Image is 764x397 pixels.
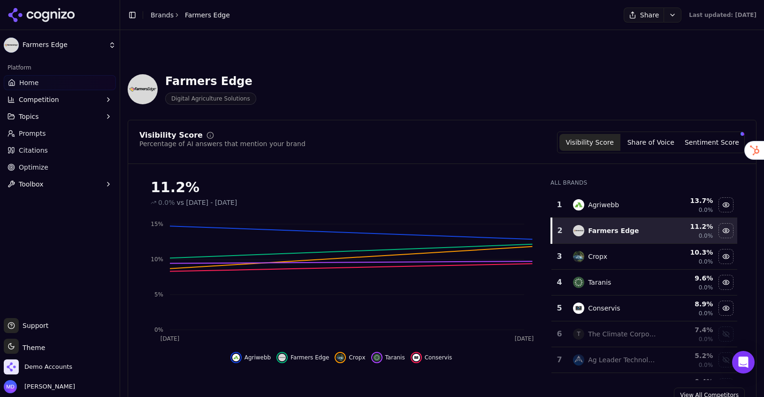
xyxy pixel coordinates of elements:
[19,321,48,330] span: Support
[4,177,116,192] button: Toolbox
[588,355,658,365] div: Ag Leader Technology
[139,132,203,139] div: Visibility Score
[154,327,163,333] tspan: 0%
[244,354,271,361] span: Agriwebb
[718,327,733,342] button: Show the climate corporation data
[718,197,733,212] button: Hide agriwebb data
[665,299,713,309] div: 8.9 %
[665,222,713,231] div: 11.2 %
[19,179,44,189] span: Toolbox
[335,352,365,363] button: Hide cropx data
[177,198,237,207] span: vs [DATE] - [DATE]
[665,377,713,386] div: 0.4 %
[665,325,713,335] div: 7.4 %
[588,226,639,235] div: Farmers Edge
[4,38,19,53] img: Farmers Edge
[555,354,564,366] div: 7
[555,277,564,288] div: 4
[559,134,620,151] button: Visibility Score
[128,74,158,104] img: Farmers Edge
[19,129,46,138] span: Prompts
[232,354,240,361] img: agriwebb
[21,382,75,391] span: [PERSON_NAME]
[573,225,584,236] img: farmers edge
[573,251,584,262] img: cropx
[718,275,733,290] button: Hide taranis data
[718,223,733,238] button: Hide farmers edge data
[349,354,365,361] span: Cropx
[411,352,452,363] button: Hide conservis data
[588,329,658,339] div: The Climate Corporation
[151,179,532,196] div: 11.2%
[230,352,271,363] button: Hide agriwebb data
[4,60,116,75] div: Platform
[4,380,75,393] button: Open user button
[699,310,713,317] span: 0.0%
[385,354,405,361] span: Taranis
[665,196,713,205] div: 13.7 %
[19,95,59,104] span: Competition
[19,146,48,155] span: Citations
[185,10,230,20] span: Farmers Edge
[699,335,713,343] span: 0.0%
[278,354,286,361] img: farmers edge
[4,143,116,158] a: Citations
[555,328,564,340] div: 6
[373,354,381,361] img: taranis
[699,206,713,214] span: 0.0%
[551,296,737,321] tr: 5conservisConservis8.9%0.0%Hide conservis data
[699,258,713,265] span: 0.0%
[573,328,584,340] span: T
[718,378,733,393] button: Show topcon agriculture data
[413,354,420,361] img: conservis
[154,291,163,298] tspan: 5%
[588,252,607,261] div: Cropx
[573,354,584,366] img: ag leader technology
[555,199,564,210] div: 1
[165,93,256,105] span: Digital Agriculture Solutions
[573,303,584,314] img: conservis
[689,11,756,19] div: Last updated: [DATE]
[551,321,737,347] tr: 6TThe Climate Corporation7.4%0.0%Show the climate corporation data
[588,200,619,210] div: Agriwebb
[4,380,17,393] img: Melissa Dowd
[371,352,405,363] button: Hide taranis data
[551,192,737,218] tr: 1agriwebbAgriwebb13.7%0.0%Hide agriwebb data
[4,160,116,175] a: Optimize
[699,284,713,291] span: 0.0%
[4,109,116,124] button: Topics
[550,179,737,187] div: All Brands
[19,163,48,172] span: Optimize
[555,303,564,314] div: 5
[718,352,733,367] button: Show ag leader technology data
[556,225,564,236] div: 2
[588,304,620,313] div: Conservis
[4,359,19,374] img: Demo Accounts
[718,301,733,316] button: Hide conservis data
[573,277,584,288] img: taranis
[165,74,256,89] div: Farmers Edge
[19,112,39,121] span: Topics
[276,352,329,363] button: Hide farmers edge data
[151,10,230,20] nav: breadcrumb
[139,139,306,148] div: Percentage of AI answers that mention your brand
[425,354,452,361] span: Conservis
[4,126,116,141] a: Prompts
[551,270,737,296] tr: 4taranisTaranis9.6%0.0%Hide taranis data
[665,248,713,257] div: 10.3 %
[699,232,713,240] span: 0.0%
[573,199,584,210] img: agriwebb
[551,347,737,373] tr: 7ag leader technologyAg Leader Technology5.2%0.0%Show ag leader technology data
[732,351,755,374] div: Open Intercom Messenger
[151,256,163,263] tspan: 10%
[665,351,713,360] div: 5.2 %
[151,11,174,19] a: Brands
[551,244,737,270] tr: 3cropxCropx10.3%0.0%Hide cropx data
[23,41,105,49] span: Farmers Edge
[551,218,737,244] tr: 2farmers edgeFarmers Edge11.2%0.0%Hide farmers edge data
[151,221,163,227] tspan: 15%
[4,75,116,90] a: Home
[515,335,534,342] tspan: [DATE]
[718,249,733,264] button: Hide cropx data
[681,134,742,151] button: Sentiment Score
